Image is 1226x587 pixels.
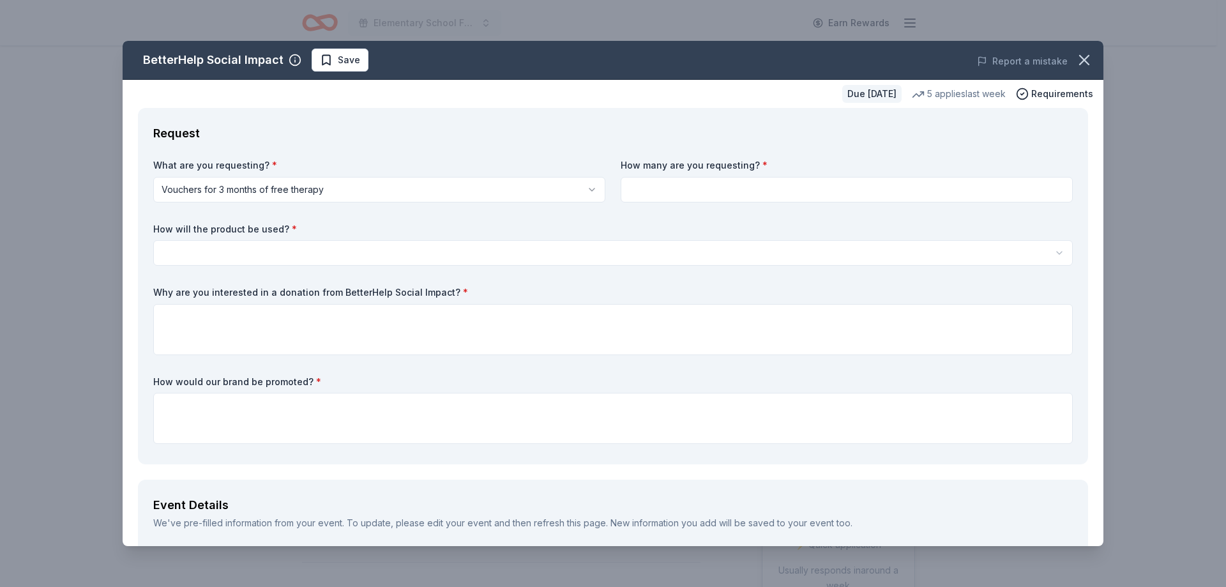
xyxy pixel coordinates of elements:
[153,123,1073,144] div: Request
[912,86,1006,102] div: 5 applies last week
[153,223,1073,236] label: How will the product be used?
[1031,86,1093,102] span: Requirements
[1016,86,1093,102] button: Requirements
[153,376,1073,388] label: How would our brand be promoted?
[977,54,1068,69] button: Report a mistake
[153,495,1073,515] div: Event Details
[143,50,284,70] div: BetterHelp Social Impact
[621,159,1073,172] label: How many are you requesting?
[842,85,902,103] div: Due [DATE]
[338,52,360,68] span: Save
[153,159,605,172] label: What are you requesting?
[153,515,1073,531] div: We've pre-filled information from your event. To update, please edit your event and then refresh ...
[153,286,1073,299] label: Why are you interested in a donation from BetterHelp Social Impact?
[312,49,368,72] button: Save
